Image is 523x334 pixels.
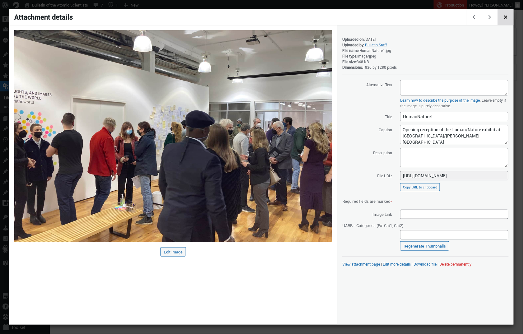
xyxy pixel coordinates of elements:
strong: File size: [342,59,357,64]
button: Edit Image [160,247,186,257]
div: HumanNature1.jpg [342,48,509,53]
span: | [412,262,413,267]
label: Description [342,148,392,157]
span: Image Link [342,209,392,219]
button: Copy URL to clipboard [400,183,440,191]
a: Edit more details [383,262,411,267]
label: File URL: [342,171,392,180]
label: Caption [342,125,392,134]
h1: Attachment details [9,9,467,25]
div: 1920 by 1280 pixels [342,64,509,70]
a: Download file [414,262,437,267]
strong: Dimensions: [342,65,363,70]
p: . Leave empty if the image is purely decorative. [400,97,508,109]
span: | [437,262,438,267]
strong: File type: [342,53,357,58]
strong: Uploaded by: [342,42,364,47]
span: Required fields are marked [342,198,392,204]
strong: Uploaded on: [342,37,365,42]
strong: File name: [342,48,359,53]
div: 348 KB [342,59,509,64]
button: Delete permanently [439,262,471,267]
a: Bulletin Staff [365,42,387,47]
textarea: Opening reception of the Human/Nature exhibit at [GEOGRAPHIC_DATA]/[PERSON_NAME][GEOGRAPHIC_DATA] [400,125,508,144]
span: | [381,262,382,267]
span: UABB - Categories (Ex: Cat1, Cat2) [342,220,403,230]
div: [DATE] [342,36,509,42]
label: Title [342,112,392,121]
div: image/jpeg [342,53,509,59]
a: Regenerate Thumbnails [400,241,449,251]
a: Learn how to describe the purpose of the image [400,98,480,103]
label: Alternative Text [342,80,392,89]
a: View attachment page [342,262,380,267]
